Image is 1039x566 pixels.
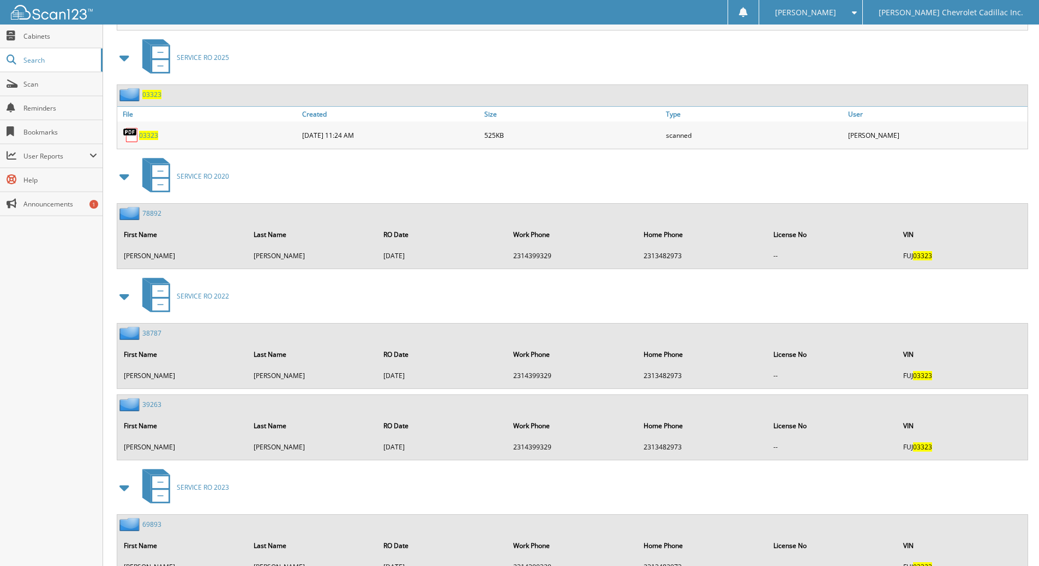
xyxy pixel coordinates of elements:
td: [DATE] [378,438,507,456]
th: License No [768,223,897,246]
span: Scan [23,80,97,89]
span: Bookmarks [23,127,97,137]
td: [DATE] [378,247,507,265]
a: Size [482,107,664,121]
th: First Name [118,343,247,366]
th: RO Date [378,343,507,366]
th: VIN [898,223,1026,246]
div: 1 [89,200,98,209]
th: Home Phone [638,415,767,437]
img: folder2.png [119,326,142,340]
span: [PERSON_NAME] [775,9,836,16]
th: VIN [898,534,1026,557]
img: PDF.png [123,127,139,143]
td: -- [768,367,897,385]
th: License No [768,343,897,366]
span: Announcements [23,199,97,209]
td: -- [768,247,897,265]
a: SERVICE RO 2022 [136,275,229,318]
span: 03323 [913,442,932,452]
td: [PERSON_NAME] [118,247,247,265]
th: Home Phone [638,343,767,366]
a: 39263 [142,400,161,409]
a: User [845,107,1028,121]
td: 2314399329 [508,247,636,265]
th: Last Name [248,223,377,246]
span: 03323 [913,371,932,380]
th: First Name [118,223,247,246]
td: [PERSON_NAME] [248,367,377,385]
th: Home Phone [638,534,767,557]
th: Last Name [248,534,377,557]
td: [PERSON_NAME] [248,247,377,265]
th: License No [768,415,897,437]
th: Work Phone [508,415,636,437]
span: SERVICE RO 2025 [177,53,229,62]
span: Reminders [23,104,97,113]
img: folder2.png [119,206,142,220]
td: [PERSON_NAME] [118,367,247,385]
th: RO Date [378,415,507,437]
td: 2313482973 [638,247,767,265]
a: 78892 [142,209,161,218]
span: SERVICE RO 2020 [177,172,229,181]
span: User Reports [23,151,89,161]
span: Cabinets [23,32,97,41]
img: scan123-logo-white.svg [11,5,93,20]
span: Search [23,56,95,65]
td: -- [768,438,897,456]
th: Home Phone [638,223,767,246]
div: [DATE] 11:24 AM [299,124,482,146]
span: SERVICE RO 2023 [177,483,229,492]
span: Help [23,175,97,185]
th: VIN [898,343,1026,366]
span: SERVICE RO 2022 [177,291,229,301]
td: [PERSON_NAME] [118,438,247,456]
td: FUJ [898,247,1026,265]
span: 03323 [913,251,932,260]
img: folder2.png [119,88,142,101]
div: scanned [663,124,845,146]
span: [PERSON_NAME] Chevrolet Cadillac Inc. [879,9,1023,16]
th: Work Phone [508,223,636,246]
td: [PERSON_NAME] [248,438,377,456]
td: FUJ [898,438,1026,456]
td: 2314399329 [508,367,636,385]
th: First Name [118,415,247,437]
th: Work Phone [508,534,636,557]
div: 525KB [482,124,664,146]
a: File [117,107,299,121]
a: 03323 [139,131,158,140]
a: Type [663,107,845,121]
th: First Name [118,534,247,557]
a: 38787 [142,328,161,338]
th: VIN [898,415,1026,437]
td: 2313482973 [638,367,767,385]
img: folder2.png [119,518,142,531]
td: FUJ [898,367,1026,385]
th: Last Name [248,415,377,437]
th: RO Date [378,534,507,557]
a: Created [299,107,482,121]
a: 03323 [142,90,161,99]
td: 2314399329 [508,438,636,456]
a: SERVICE RO 2023 [136,466,229,509]
a: SERVICE RO 2025 [136,36,229,79]
td: [DATE] [378,367,507,385]
a: SERVICE RO 2020 [136,155,229,198]
th: RO Date [378,223,507,246]
td: 2313482973 [638,438,767,456]
th: License No [768,534,897,557]
div: [PERSON_NAME] [845,124,1028,146]
a: 69893 [142,520,161,529]
th: Last Name [248,343,377,366]
th: Work Phone [508,343,636,366]
img: folder2.png [119,398,142,411]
